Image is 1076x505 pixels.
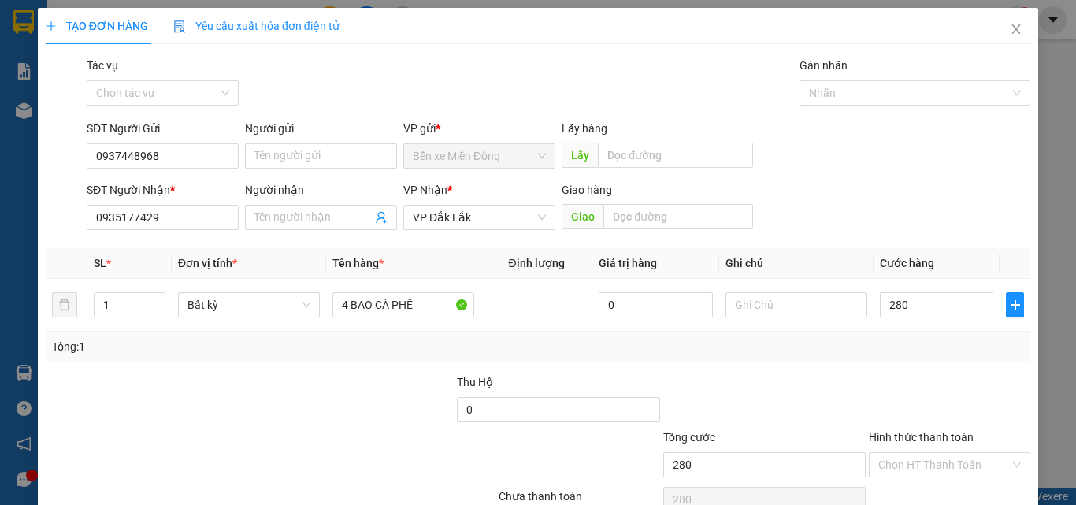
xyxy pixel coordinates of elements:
[603,204,753,229] input: Dọc đường
[413,144,546,168] span: Bến xe Miền Đông
[245,181,397,199] div: Người nhận
[332,292,474,317] input: VD: Bàn, Ghế
[880,257,934,269] span: Cước hàng
[46,20,148,32] span: TẠO ĐƠN HÀNG
[87,181,239,199] div: SĐT Người Nhận
[46,20,57,32] span: plus
[1006,292,1024,317] button: plus
[869,431,974,444] label: Hình thức thanh toán
[598,143,753,168] input: Dọc đường
[562,204,603,229] span: Giao
[8,105,19,116] span: environment
[87,59,118,72] label: Tác vụ
[719,248,874,279] th: Ghi chú
[994,8,1038,52] button: Close
[94,257,106,269] span: SL
[562,143,598,168] span: Lấy
[173,20,186,33] img: icon
[109,87,120,98] span: environment
[375,211,388,224] span: user-add
[508,257,564,269] span: Định lượng
[187,293,310,317] span: Bất kỳ
[403,120,555,137] div: VP gửi
[725,292,867,317] input: Ghi Chú
[8,8,228,38] li: Quý Thảo
[8,104,106,169] b: Quán nước dãy 8 - D07, BX Miền Đông 292 Đinh Bộ Lĩnh
[52,292,77,317] button: delete
[457,376,493,388] span: Thu Hộ
[403,184,447,196] span: VP Nhận
[173,20,339,32] span: Yêu cầu xuất hóa đơn điện tử
[245,120,397,137] div: Người gửi
[599,292,712,317] input: 0
[562,184,612,196] span: Giao hàng
[1010,23,1022,35] span: close
[87,120,239,137] div: SĐT Người Gửi
[413,206,546,229] span: VP Đắk Lắk
[109,67,210,84] li: VP VP Đắk Lắk
[599,257,657,269] span: Giá trị hàng
[562,122,607,135] span: Lấy hàng
[332,257,384,269] span: Tên hàng
[1007,299,1023,311] span: plus
[800,59,848,72] label: Gán nhãn
[178,257,237,269] span: Đơn vị tính
[663,431,715,444] span: Tổng cước
[8,67,109,102] li: VP Bến xe Miền Đông
[52,338,417,355] div: Tổng: 1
